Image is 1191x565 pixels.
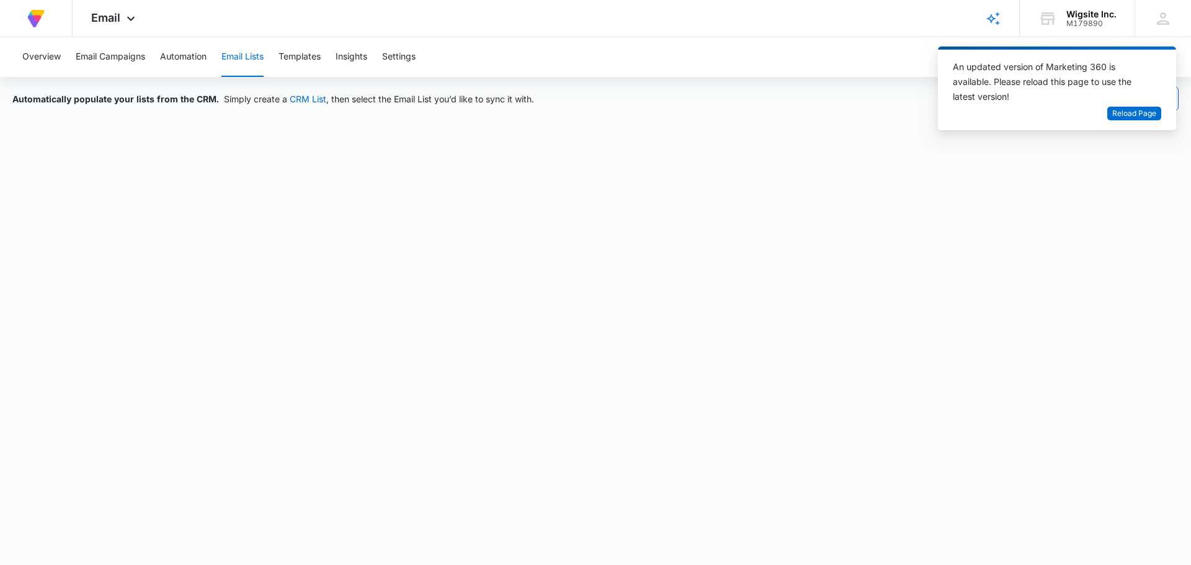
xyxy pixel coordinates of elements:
span: Reload Page [1112,108,1156,120]
button: Overview [22,37,61,77]
span: Automatically populate your lists from the CRM. [12,94,219,104]
div: account name [1066,9,1117,19]
button: Email Campaigns [76,37,145,77]
div: account id [1066,19,1117,28]
button: Insights [336,37,367,77]
img: Volusion [25,7,47,30]
div: Simply create a , then select the Email List you’d like to sync it with. [12,92,534,105]
button: Templates [279,37,321,77]
button: Reload Page [1107,107,1161,121]
a: CRM List [290,94,326,104]
div: An updated version of Marketing 360 is available. Please reload this page to use the latest version! [953,60,1146,104]
button: Settings [382,37,416,77]
button: Automation [160,37,207,77]
button: Email Lists [221,37,264,77]
span: Email [91,11,120,24]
